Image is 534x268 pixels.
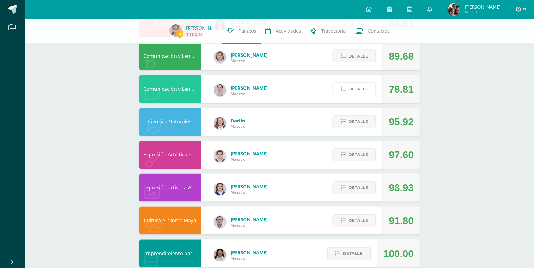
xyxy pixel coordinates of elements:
div: Ciencias Naturales [139,108,201,136]
span: Detalle [348,83,368,95]
button: Detalle [333,50,376,62]
div: 98.93 [389,174,414,202]
span: Detalle [343,248,363,260]
div: Comunicación y Lenguaje Idioma Español [139,42,201,70]
span: Detalle [348,182,368,194]
span: Maestro [231,223,268,228]
span: Detalle [348,50,368,62]
span: [PERSON_NAME] [231,85,268,91]
span: Actividades [276,28,301,34]
a: 116023 [186,31,203,38]
div: Comunicación y Lenguaje Inglés [139,75,201,103]
a: [PERSON_NAME] [186,25,218,31]
div: 97.60 [389,141,414,169]
span: Maestro [231,157,268,162]
span: Maestro [231,190,268,195]
span: Punteos [239,28,256,34]
span: Detalle [348,116,368,128]
button: Detalle [333,83,376,95]
span: [PERSON_NAME] [231,52,268,58]
a: Trayectoria [306,19,351,44]
span: Darlin [231,118,246,124]
img: daba15fc5312cea3888e84612827f950.png [214,84,226,97]
div: 95.92 [389,108,414,136]
a: Punteos [222,19,261,44]
div: Expresión artística ARTES PLÁSTICAS [139,174,201,202]
div: Expresión Artística FORMACIÓN MUSICAL [139,141,201,169]
span: Maestro [231,91,268,96]
span: Trayectoria [321,28,346,34]
img: a4e180d3c88e615cdf9cba2a7be06673.png [214,51,226,64]
button: Detalle [333,149,376,161]
span: [PERSON_NAME] [465,4,501,10]
img: 1d1893dffc2a5cb51e37830242393691.png [169,24,182,37]
span: [PERSON_NAME] [231,250,268,256]
button: Detalle [333,215,376,227]
div: 91.80 [389,207,414,235]
span: Maestro [231,124,246,129]
button: Detalle [333,182,376,194]
img: 2888544038d106339d2fbd494f6dd41f.png [448,3,460,16]
div: Emprendimiento para la Productividad [139,240,201,268]
div: 78.81 [389,75,414,103]
span: [PERSON_NAME] [231,217,268,223]
button: Detalle [327,247,371,260]
span: Mi Perfil [465,9,501,15]
button: Detalle [333,116,376,128]
span: Maestro [231,256,268,261]
span: Detalle [348,149,368,161]
img: 794815d7ffad13252b70ea13fddba508.png [214,117,226,130]
span: Contactos [368,28,390,34]
span: 4 [177,30,183,38]
img: 5778bd7e28cf89dedf9ffa8080fc1cd8.png [214,216,226,229]
span: [PERSON_NAME] [231,151,268,157]
img: 32863153bf8bbda601a51695c130e98e.png [214,150,226,163]
div: Cultura e Idioma Maya [139,207,201,235]
img: 7b13906345788fecd41e6b3029541beb.png [214,249,226,261]
span: Maestro [231,58,268,63]
a: Contactos [351,19,394,44]
span: Detalle [348,215,368,227]
div: 100.00 [384,240,414,268]
div: 89.68 [389,42,414,70]
img: 799791cd4ec4703767168e1db4dfe2dd.png [214,183,226,196]
span: [PERSON_NAME] [231,184,268,190]
a: Actividades [261,19,306,44]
